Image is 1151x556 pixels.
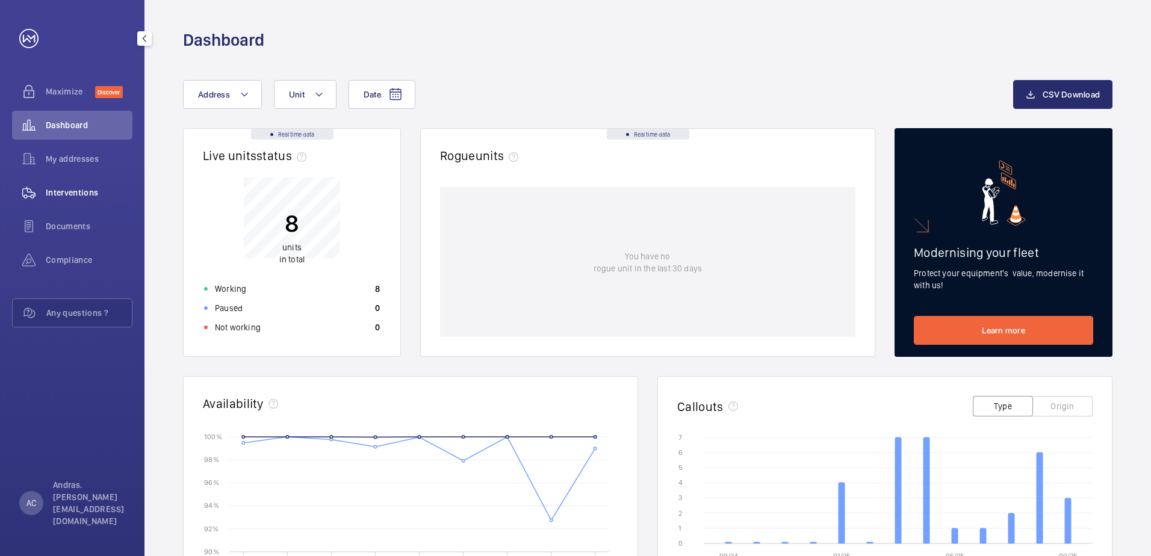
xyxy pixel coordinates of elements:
text: 5 [678,463,683,472]
p: 0 [375,302,380,314]
p: Protect your equipment's value, modernise it with us! [914,267,1093,291]
p: 8 [279,208,305,238]
span: Any questions ? [46,307,132,319]
text: 4 [678,478,683,487]
span: status [256,148,311,163]
h2: Live units [203,148,311,163]
button: Origin [1032,396,1093,416]
span: Documents [46,220,132,232]
text: 94 % [204,501,219,510]
span: Interventions [46,187,132,199]
p: 8 [375,283,380,295]
text: 0 [678,539,683,548]
p: Paused [215,302,243,314]
img: marketing-card.svg [982,160,1026,226]
span: Compliance [46,254,132,266]
h2: Callouts [677,399,724,414]
p: 0 [375,321,380,333]
h2: Modernising your fleet [914,245,1093,260]
text: 96 % [204,478,219,487]
h2: Availability [203,396,264,411]
button: Unit [274,80,337,109]
p: Working [215,283,246,295]
button: CSV Download [1013,80,1112,109]
span: units [476,148,524,163]
text: 7 [678,433,682,442]
text: 92 % [204,524,219,533]
span: CSV Download [1043,90,1100,99]
span: Discover [95,86,123,98]
button: Type [973,396,1033,416]
span: Maximize [46,85,95,97]
text: 1 [678,524,681,533]
div: Real time data [607,129,689,140]
p: AC [26,497,36,509]
span: Date [364,90,381,99]
p: Andras. [PERSON_NAME][EMAIL_ADDRESS][DOMAIN_NAME] [53,479,125,527]
h2: Rogue [440,148,523,163]
text: 90 % [204,547,219,555]
a: Learn more [914,316,1093,345]
button: Date [349,80,415,109]
button: Address [183,80,262,109]
div: Real time data [251,129,334,140]
span: units [282,242,302,252]
h1: Dashboard [183,29,264,51]
span: My addresses [46,153,132,165]
span: Address [198,90,230,99]
text: 2 [678,509,682,517]
text: 6 [678,448,683,457]
span: Unit [289,90,305,99]
p: in total [279,241,305,265]
text: 3 [678,493,683,502]
span: Dashboard [46,119,132,131]
text: 98 % [204,456,219,464]
p: You have no rogue unit in the last 30 days [594,250,702,274]
p: Not working [215,321,261,333]
text: 100 % [204,432,222,440]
